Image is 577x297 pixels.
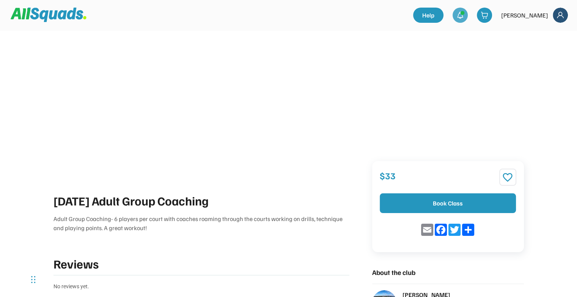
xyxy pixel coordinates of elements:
div: Reviews [53,254,300,273]
div: No reviews yet. [53,282,349,291]
img: Squad%20Logo.svg [11,8,86,22]
div: $33 [380,169,496,182]
img: Frame%2018.svg [553,8,568,23]
img: shopping-cart-01%20%281%29.svg [481,11,488,19]
a: Twitter [448,224,461,236]
div: Adult Group Coaching- 6 players per court with coaches roaming through the courts working on dril... [53,214,349,232]
a: Facebook [434,224,448,236]
div: About the club [372,267,524,278]
img: bell-03%20%281%29.svg [456,11,464,19]
a: Help [413,8,443,23]
div: [DATE] Adult Group Coaching [53,191,349,210]
div: [PERSON_NAME] [501,11,548,20]
a: Email [420,224,434,236]
a: Share [461,224,475,236]
button: Book Class [380,193,516,213]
